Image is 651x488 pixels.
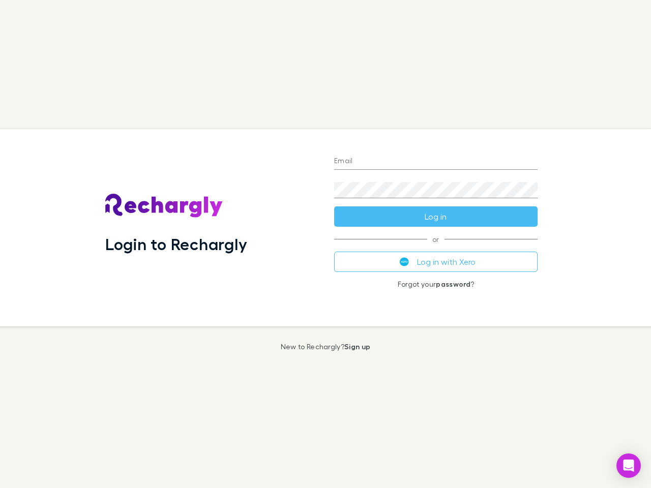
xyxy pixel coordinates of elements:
button: Log in [334,206,538,227]
a: password [436,280,470,288]
div: Open Intercom Messenger [616,453,641,478]
img: Xero's logo [400,257,409,266]
button: Log in with Xero [334,252,538,272]
a: Sign up [344,342,370,351]
p: Forgot your ? [334,280,538,288]
p: New to Rechargly? [281,343,371,351]
img: Rechargly's Logo [105,194,223,218]
h1: Login to Rechargly [105,234,247,254]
